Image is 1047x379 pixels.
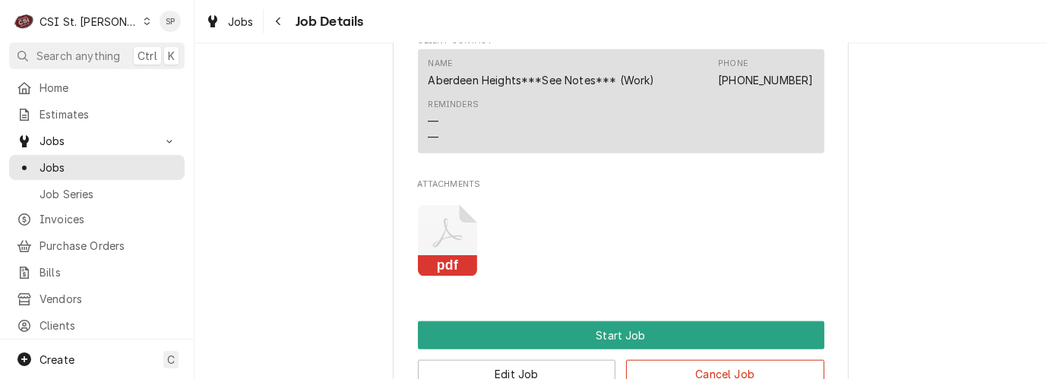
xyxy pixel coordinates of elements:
span: Home [40,80,177,96]
div: Attachments [418,178,824,289]
a: Vendors [9,286,185,311]
a: Purchase Orders [9,233,185,258]
span: Vendors [40,291,177,307]
div: Phone [718,58,813,88]
a: Jobs [199,9,260,34]
a: Clients [9,313,185,338]
div: Reminders [429,99,479,145]
div: Name [429,58,453,70]
div: Phone [718,58,748,70]
button: pdf [418,205,478,277]
span: Jobs [40,159,177,175]
div: CSI St. Louis's Avatar [14,11,35,32]
span: Ctrl [138,48,157,64]
button: Navigate back [267,9,291,33]
button: Start Job [418,321,824,349]
span: Clients [40,317,177,333]
a: [PHONE_NUMBER] [718,74,813,87]
div: Client Contact List [418,49,824,160]
div: — [429,113,439,129]
button: Search anythingCtrlK [9,43,185,69]
span: Attachments [418,178,824,191]
div: Reminders [429,99,479,111]
span: Search anything [36,48,120,64]
div: CSI St. [PERSON_NAME] [40,14,138,30]
a: Jobs [9,155,185,180]
div: Name [429,58,655,88]
span: Attachments [418,194,824,289]
span: Bills [40,264,177,280]
div: Shelley Politte's Avatar [160,11,181,32]
div: — [429,129,439,145]
span: Purchase Orders [40,238,177,254]
a: Go to Jobs [9,128,185,153]
div: Button Group Row [418,321,824,349]
a: Invoices [9,207,185,232]
span: K [168,48,175,64]
div: SP [160,11,181,32]
span: Invoices [40,211,177,227]
span: Job Series [40,186,177,202]
div: Contact [418,49,824,153]
div: Client Contact [418,35,824,160]
span: Jobs [40,133,154,149]
span: C [167,352,175,368]
a: Estimates [9,102,185,127]
div: C [14,11,35,32]
span: Create [40,353,74,366]
a: Home [9,75,185,100]
span: Estimates [40,106,177,122]
a: Bills [9,260,185,285]
a: Job Series [9,182,185,207]
span: Job Details [291,11,364,32]
span: Jobs [228,14,254,30]
div: Aberdeen Heights***See Notes*** (Work) [429,72,655,88]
